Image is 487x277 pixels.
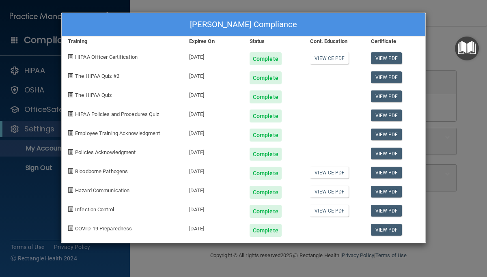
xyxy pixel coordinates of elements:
span: The HIPAA Quiz [75,92,112,98]
div: Complete [250,148,282,161]
a: View CE PDF [310,167,349,178]
div: [DATE] [183,122,243,142]
span: Employee Training Acknowledgment [75,130,160,136]
div: Complete [250,224,282,237]
div: Complete [250,167,282,180]
a: View PDF [371,52,402,64]
a: View PDF [371,224,402,236]
div: Certificate [365,37,425,46]
div: Cont. Education [304,37,364,46]
div: [DATE] [183,84,243,103]
a: View PDF [371,186,402,198]
div: [DATE] [183,65,243,84]
span: HIPAA Officer Certification [75,54,138,60]
a: View PDF [371,90,402,102]
div: Complete [250,186,282,199]
div: Training [62,37,183,46]
a: View PDF [371,71,402,83]
div: Complete [250,129,282,142]
span: Policies Acknowledgment [75,149,136,155]
div: [DATE] [183,199,243,218]
div: Complete [250,52,282,65]
span: HIPAA Policies and Procedures Quiz [75,111,159,117]
span: The HIPAA Quiz #2 [75,73,119,79]
div: Complete [250,90,282,103]
div: [DATE] [183,46,243,65]
div: [PERSON_NAME] Compliance [62,13,425,37]
a: View PDF [371,148,402,159]
div: [DATE] [183,180,243,199]
div: Complete [250,110,282,122]
div: Complete [250,205,282,218]
div: Expires On [183,37,243,46]
div: [DATE] [183,142,243,161]
a: View CE PDF [310,186,349,198]
div: [DATE] [183,103,243,122]
div: [DATE] [183,161,243,180]
a: View PDF [371,110,402,121]
span: COVID-19 Preparedness [75,225,132,232]
button: Open Resource Center [455,37,479,60]
span: Hazard Communication [75,187,129,193]
a: View PDF [371,167,402,178]
span: Bloodborne Pathogens [75,168,128,174]
a: View CE PDF [310,52,349,64]
div: Status [243,37,304,46]
a: View PDF [371,129,402,140]
div: Complete [250,71,282,84]
span: Infection Control [75,206,114,213]
a: View CE PDF [310,205,349,217]
div: [DATE] [183,218,243,237]
a: View PDF [371,205,402,217]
